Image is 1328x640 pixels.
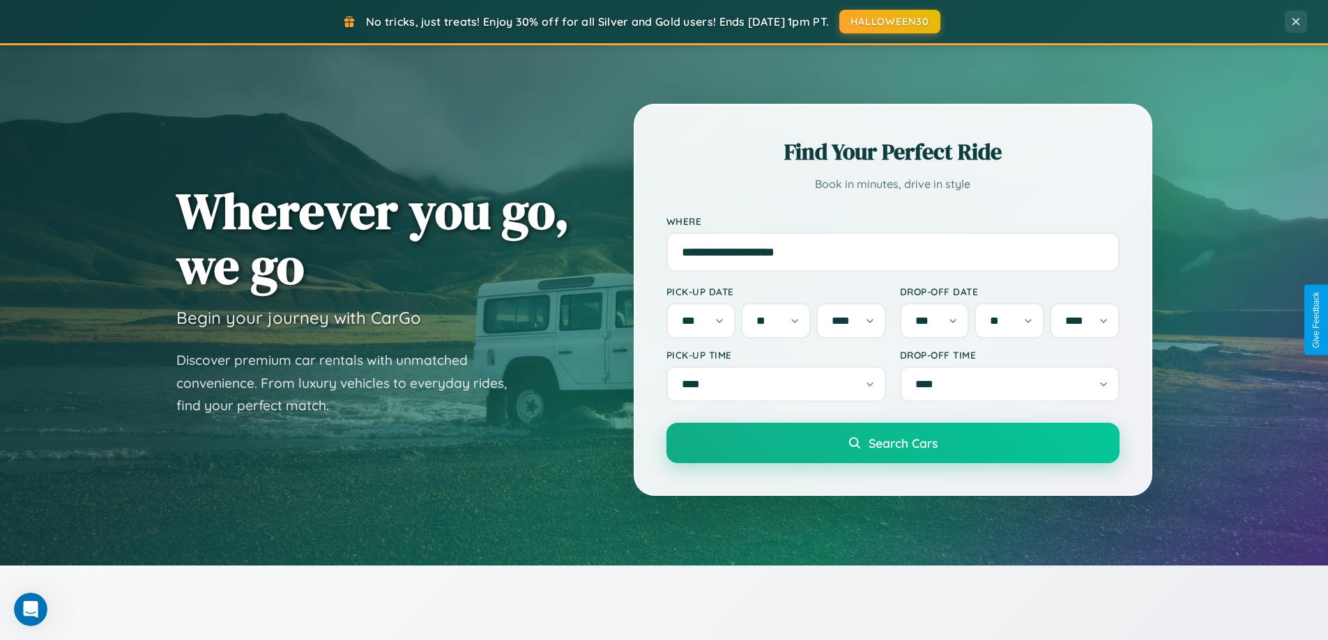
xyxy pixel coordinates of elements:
[176,183,570,293] h1: Wherever you go, we go
[666,423,1120,463] button: Search Cars
[176,307,421,328] h3: Begin your journey with CarGo
[666,286,886,297] label: Pick-up Date
[900,349,1120,361] label: Drop-off Time
[366,15,829,29] span: No tricks, just treats! Enjoy 30% off for all Silver and Gold users! Ends [DATE] 1pm PT.
[666,349,886,361] label: Pick-up Time
[839,10,940,33] button: HALLOWEEN30
[176,349,525,417] p: Discover premium car rentals with unmatched convenience. From luxury vehicles to everyday rides, ...
[900,286,1120,297] label: Drop-off Date
[666,136,1120,167] h2: Find Your Perfect Ride
[1311,292,1321,348] div: Give Feedback
[869,435,938,451] span: Search Cars
[14,593,47,626] iframe: Intercom live chat
[666,215,1120,227] label: Where
[666,174,1120,194] p: Book in minutes, drive in style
